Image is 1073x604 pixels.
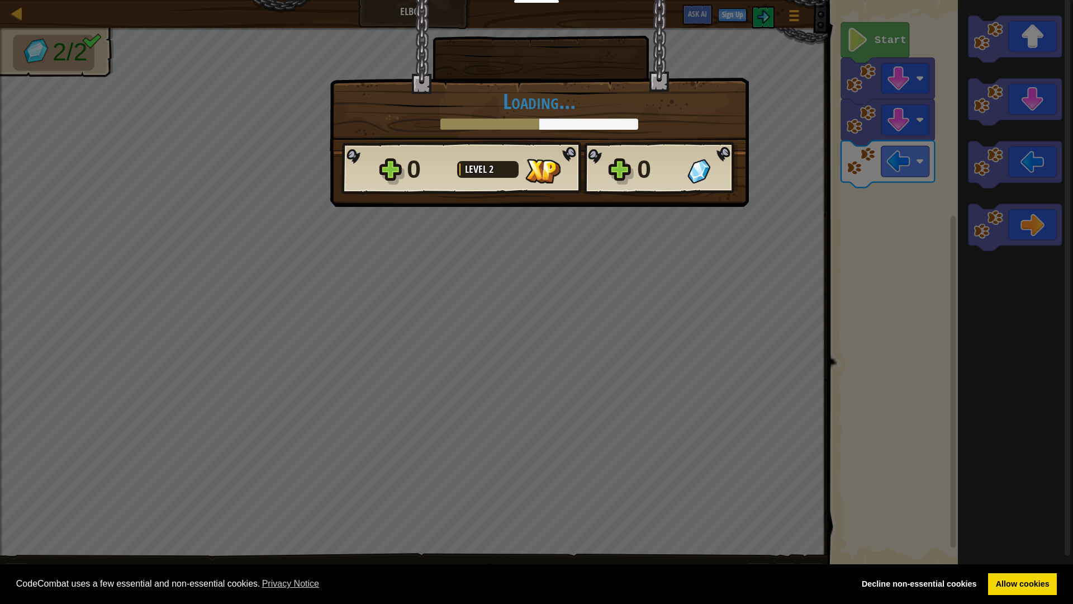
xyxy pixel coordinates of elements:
[260,575,321,592] a: learn more about cookies
[525,159,561,183] img: XP Gained
[341,89,737,113] h1: Loading...
[637,152,681,187] div: 0
[854,573,984,596] a: deny cookies
[16,575,846,592] span: CodeCombat uses a few essential and non-essential cookies.
[407,152,450,187] div: 0
[988,573,1057,596] a: allow cookies
[465,162,489,176] span: Level
[489,162,493,176] span: 2
[687,159,710,183] img: Gems Gained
